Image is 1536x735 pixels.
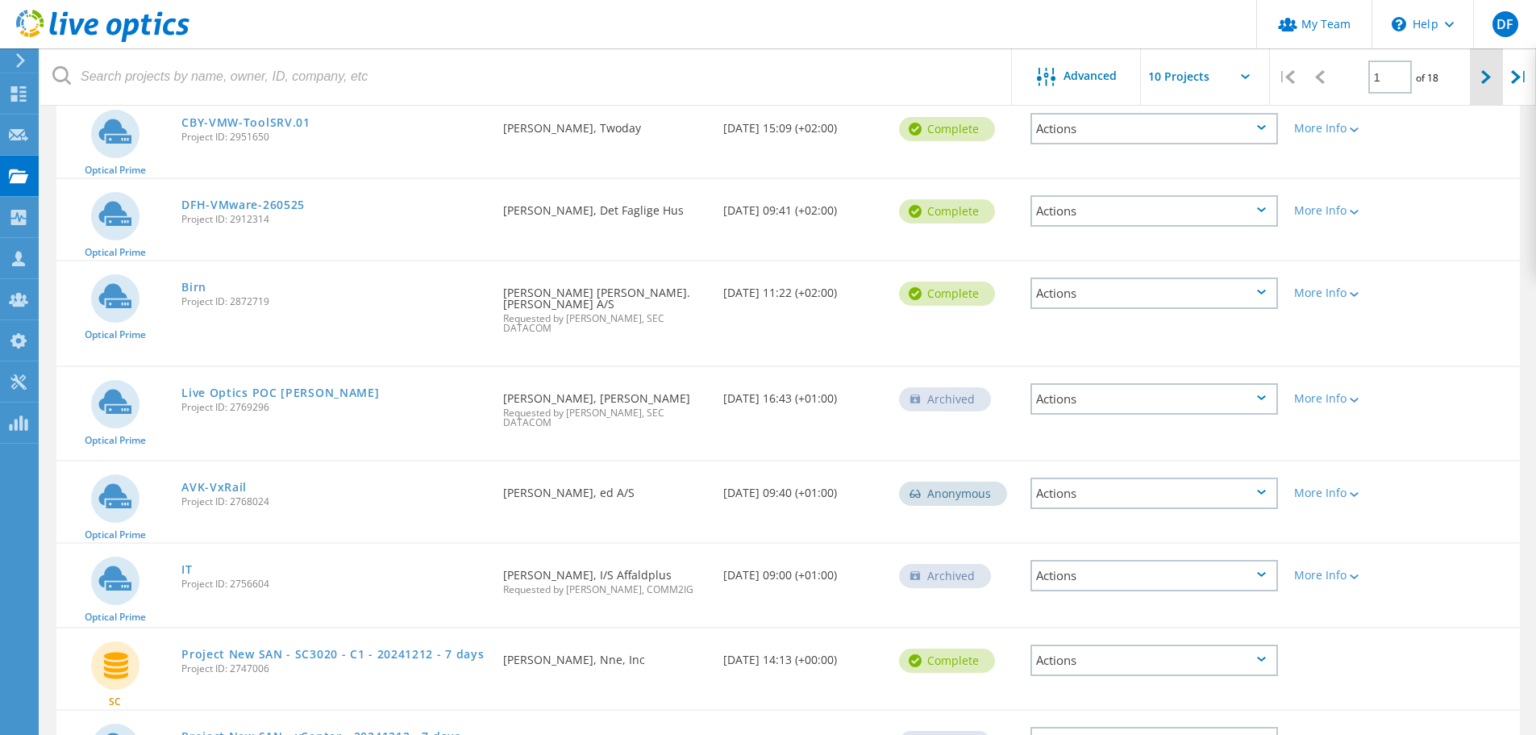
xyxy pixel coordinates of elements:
[85,436,146,445] span: Optical Prime
[495,261,714,349] div: [PERSON_NAME] [PERSON_NAME]. [PERSON_NAME] A/S
[85,530,146,540] span: Optical Prime
[899,282,995,306] div: Complete
[16,34,189,45] a: Live Optics Dashboard
[1030,383,1278,415] div: Actions
[715,461,891,515] div: [DATE] 09:40 (+01:00)
[1030,560,1278,591] div: Actions
[715,97,891,150] div: [DATE] 15:09 (+02:00)
[503,585,706,595] span: Requested by [PERSON_NAME], COMM2IG
[899,199,995,223] div: Complete
[181,282,206,293] a: Birn
[1294,570,1395,581] div: More Info
[1270,48,1303,106] div: |
[181,403,487,412] span: Project ID: 2769296
[715,544,891,597] div: [DATE] 09:00 (+01:00)
[181,215,487,224] span: Project ID: 2912314
[1294,205,1395,216] div: More Info
[495,461,714,515] div: [PERSON_NAME], ed A/S
[715,367,891,420] div: [DATE] 16:43 (+01:00)
[1030,478,1278,509] div: Actions
[40,48,1013,105] input: Search projects by name, owner, ID, company, etc
[1294,393,1395,404] div: More Info
[899,649,995,673] div: Complete
[899,387,991,411] div: Archived
[1030,645,1278,676] div: Actions
[181,564,192,575] a: IT
[495,97,714,150] div: [PERSON_NAME], Twoday
[899,564,991,588] div: Archived
[181,664,487,674] span: Project ID: 2747006
[85,612,146,622] span: Optical Prime
[181,497,487,507] span: Project ID: 2768024
[181,482,247,493] a: AVK-VxRail
[109,697,121,707] span: SC
[85,165,146,175] span: Optical Prime
[1030,195,1278,227] div: Actions
[1294,123,1395,134] div: More Info
[1392,17,1406,31] svg: \n
[899,117,995,141] div: Complete
[495,629,714,682] div: [PERSON_NAME], Nne, Inc
[181,649,484,660] a: Project New SAN - SC3020 - C1 - 20241212 - 7 days
[1503,48,1536,106] div: |
[1294,487,1395,499] div: More Info
[1496,18,1513,31] span: DF
[1416,71,1438,85] span: of 18
[495,544,714,611] div: [PERSON_NAME], I/S Affaldplus
[899,482,1007,506] div: Anonymous
[1030,278,1278,309] div: Actions
[1030,113,1278,144] div: Actions
[181,117,310,128] a: CBY-VMW-ToolSRV.01
[495,367,714,444] div: [PERSON_NAME], [PERSON_NAME]
[715,261,891,315] div: [DATE] 11:22 (+02:00)
[503,408,706,428] span: Requested by [PERSON_NAME], SEC DATACOM
[1064,70,1117,81] span: Advanced
[181,132,487,142] span: Project ID: 2951650
[1294,287,1395,299] div: More Info
[715,179,891,232] div: [DATE] 09:41 (+02:00)
[181,297,487,307] span: Project ID: 2872719
[85,248,146,257] span: Optical Prime
[181,199,305,211] a: DFH-VMware-260525
[495,179,714,232] div: [PERSON_NAME], Det Faglige Hus
[715,629,891,682] div: [DATE] 14:13 (+00:00)
[503,314,706,333] span: Requested by [PERSON_NAME], SEC DATACOM
[85,330,146,340] span: Optical Prime
[181,579,487,589] span: Project ID: 2756604
[181,387,379,399] a: Live Optics POC [PERSON_NAME]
